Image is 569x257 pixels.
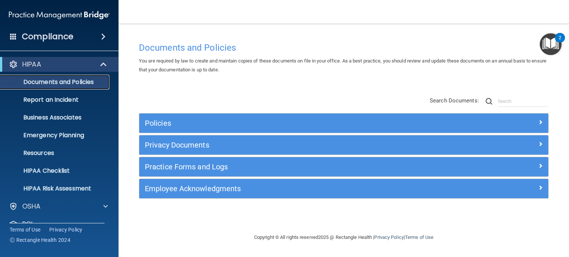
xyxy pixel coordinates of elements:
[5,185,106,192] p: HIPAA Risk Assessment
[9,202,108,211] a: OSHA
[139,43,549,53] h4: Documents and Policies
[10,236,70,244] span: Ⓒ Rectangle Health 2024
[145,183,543,195] a: Employee Acknowledgments
[9,60,107,69] a: HIPAA
[139,58,546,72] span: You are required by law to create and maintain copies of these documents on file in your office. ...
[145,161,543,173] a: Practice Forms and Logs
[498,96,549,107] input: Search
[22,60,41,69] p: HIPAA
[209,226,479,249] div: Copyright © All rights reserved 2025 @ Rectangle Health | |
[145,117,543,129] a: Policies
[486,98,492,105] img: ic-search.3b580494.png
[430,97,479,104] span: Search Documents:
[540,33,562,55] button: Open Resource Center, 2 new notifications
[9,8,110,23] img: PMB logo
[9,220,108,229] a: PCI
[5,167,106,175] p: HIPAA Checklist
[22,202,41,211] p: OSHA
[145,163,440,171] h5: Practice Forms and Logs
[22,220,33,229] p: PCI
[5,78,106,86] p: Documents and Policies
[5,96,106,104] p: Report an Incident
[145,141,440,149] h5: Privacy Documents
[559,38,561,47] div: 2
[5,114,106,121] p: Business Associates
[5,132,106,139] p: Emergency Planning
[145,139,543,151] a: Privacy Documents
[374,234,403,240] a: Privacy Policy
[49,226,83,233] a: Privacy Policy
[145,185,440,193] h5: Employee Acknowledgments
[22,31,73,42] h4: Compliance
[5,149,106,157] p: Resources
[145,119,440,127] h5: Policies
[405,234,433,240] a: Terms of Use
[10,226,40,233] a: Terms of Use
